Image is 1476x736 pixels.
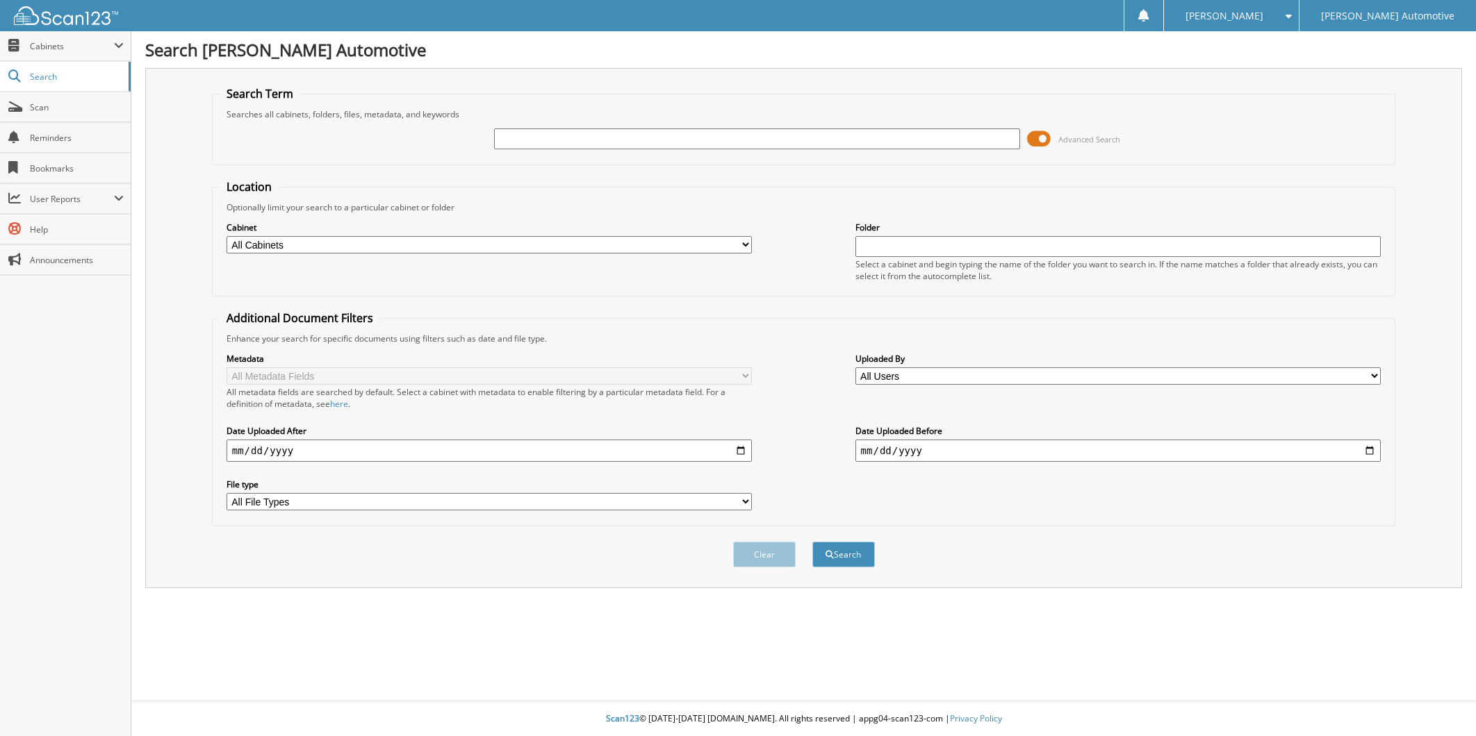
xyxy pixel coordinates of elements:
[14,6,118,25] img: scan123-logo-white.svg
[30,101,124,113] span: Scan
[131,702,1476,736] div: © [DATE]-[DATE] [DOMAIN_NAME]. All rights reserved | appg04-scan123-com |
[220,179,279,194] legend: Location
[227,440,753,462] input: start
[606,712,639,724] span: Scan123
[30,193,114,205] span: User Reports
[30,132,124,144] span: Reminders
[855,258,1381,282] div: Select a cabinet and begin typing the name of the folder you want to search in. If the name match...
[1407,669,1476,736] iframe: Chat Widget
[855,353,1381,365] label: Uploaded By
[1321,12,1454,20] span: [PERSON_NAME] Automotive
[145,38,1462,61] h1: Search [PERSON_NAME] Automotive
[227,425,753,437] label: Date Uploaded After
[220,108,1388,120] div: Searches all cabinets, folders, files, metadata, and keywords
[227,478,753,490] label: File type
[220,310,380,326] legend: Additional Document Filters
[330,398,348,410] a: here
[950,712,1002,724] a: Privacy Policy
[30,71,122,83] span: Search
[30,254,124,266] span: Announcements
[227,386,753,410] div: All metadata fields are searched by default. Select a cabinet with metadata to enable filtering b...
[855,440,1381,462] input: end
[227,353,753,365] label: Metadata
[1058,134,1120,144] span: Advanced Search
[733,542,796,567] button: Clear
[227,221,753,233] label: Cabinet
[30,224,124,235] span: Help
[220,86,300,101] legend: Search Term
[220,333,1388,344] div: Enhance your search for specific documents using filters such as date and file type.
[220,201,1388,213] div: Optionally limit your search to a particular cabinet or folder
[812,542,875,567] button: Search
[855,221,1381,233] label: Folder
[30,40,114,52] span: Cabinets
[1186,12,1263,20] span: [PERSON_NAME]
[30,162,124,174] span: Bookmarks
[855,425,1381,437] label: Date Uploaded Before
